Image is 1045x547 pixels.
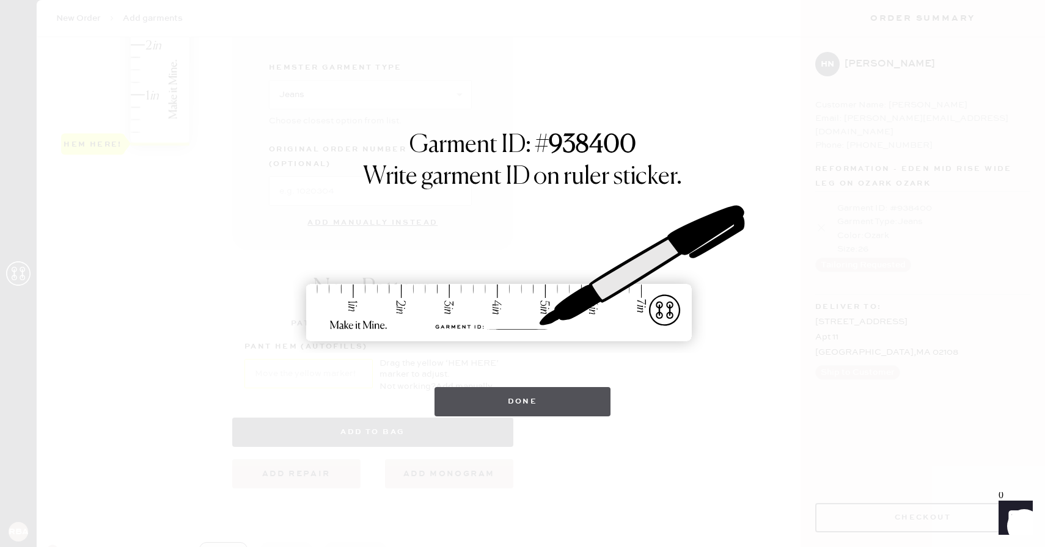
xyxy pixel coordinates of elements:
[435,387,611,416] button: Done
[987,492,1039,545] iframe: Front Chat
[293,173,752,375] img: ruler-sticker-sharpie.svg
[549,133,636,158] strong: 938400
[409,131,636,162] h1: Garment ID: #
[363,162,682,192] h1: Write garment ID on ruler sticker.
